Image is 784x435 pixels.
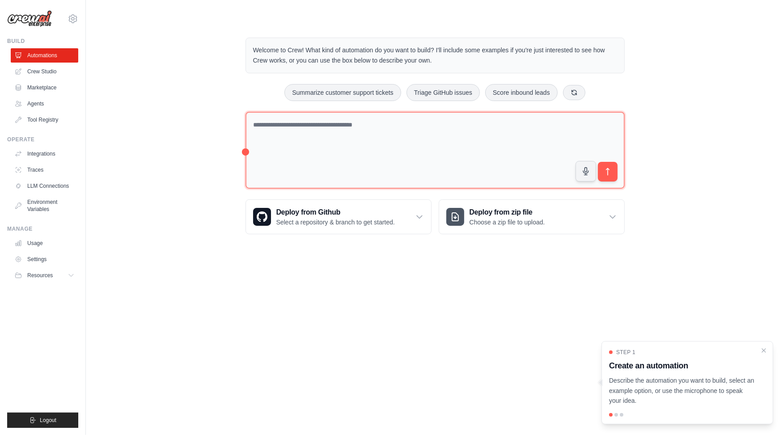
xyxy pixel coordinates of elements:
[11,268,78,283] button: Resources
[11,195,78,216] a: Environment Variables
[11,97,78,111] a: Agents
[7,38,78,45] div: Build
[276,218,395,227] p: Select a repository & branch to get started.
[616,349,636,356] span: Step 1
[609,359,755,372] h3: Create an automation
[739,392,784,435] iframe: Chat Widget
[7,10,52,27] img: Logo
[609,376,755,406] p: Describe the automation you want to build, select an example option, or use the microphone to spe...
[253,45,617,66] p: Welcome to Crew! What kind of automation do you want to build? I'll include some examples if you'...
[470,218,545,227] p: Choose a zip file to upload.
[739,392,784,435] div: Widżet czatu
[7,136,78,143] div: Operate
[7,225,78,232] div: Manage
[11,236,78,250] a: Usage
[11,64,78,79] a: Crew Studio
[470,207,545,218] h3: Deploy from zip file
[11,113,78,127] a: Tool Registry
[11,48,78,63] a: Automations
[11,147,78,161] a: Integrations
[40,417,56,424] span: Logout
[7,413,78,428] button: Logout
[11,163,78,177] a: Traces
[485,84,558,101] button: Score inbound leads
[284,84,401,101] button: Summarize customer support tickets
[760,347,767,354] button: Close walkthrough
[11,179,78,193] a: LLM Connections
[407,84,480,101] button: Triage GitHub issues
[276,207,395,218] h3: Deploy from Github
[11,252,78,266] a: Settings
[11,80,78,95] a: Marketplace
[27,272,53,279] span: Resources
